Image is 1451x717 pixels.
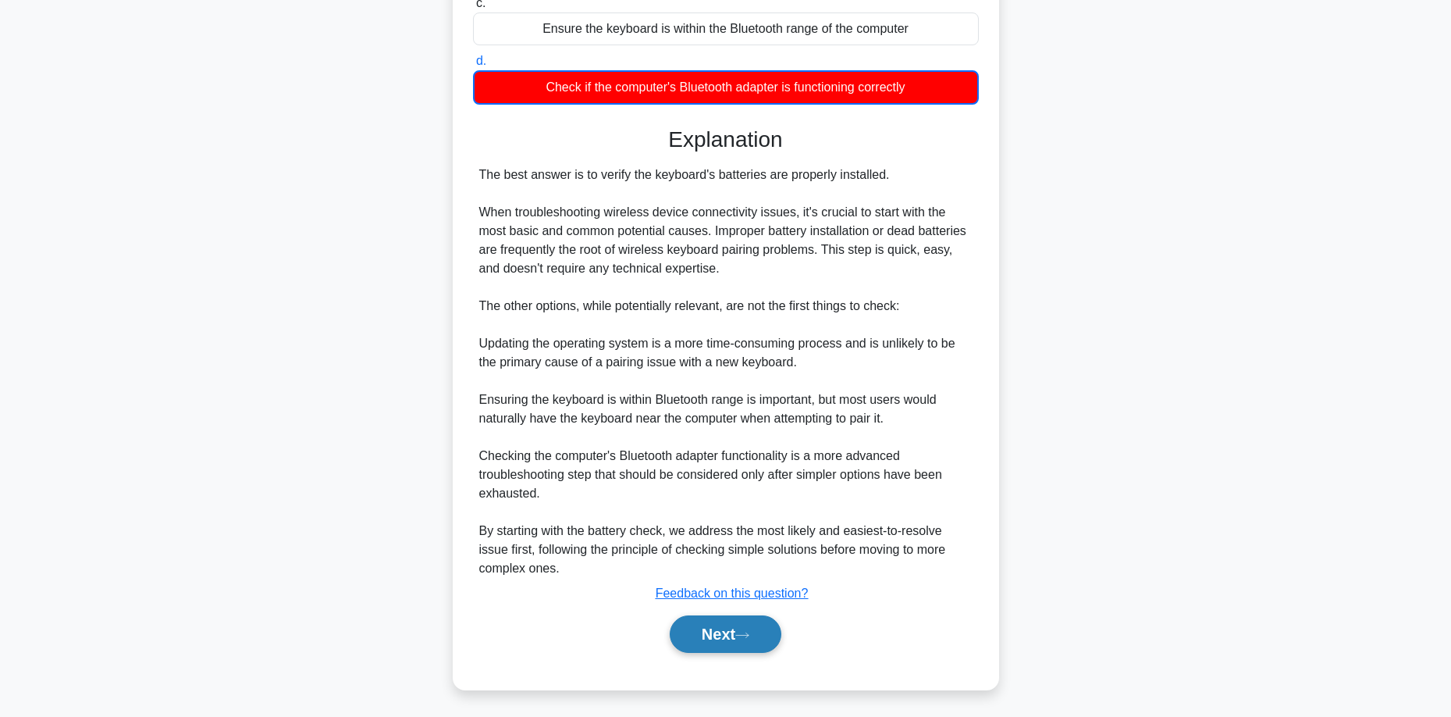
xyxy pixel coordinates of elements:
[476,54,486,67] span: d.
[479,166,973,578] div: The best answer is to verify the keyboard's batteries are properly installed. When troubleshootin...
[473,70,979,105] div: Check if the computer's Bluetooth adapter is functioning correctly
[473,12,979,45] div: Ensure the keyboard is within the Bluetooth range of the computer
[656,587,809,600] a: Feedback on this question?
[482,127,969,153] h3: Explanation
[670,615,781,653] button: Next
